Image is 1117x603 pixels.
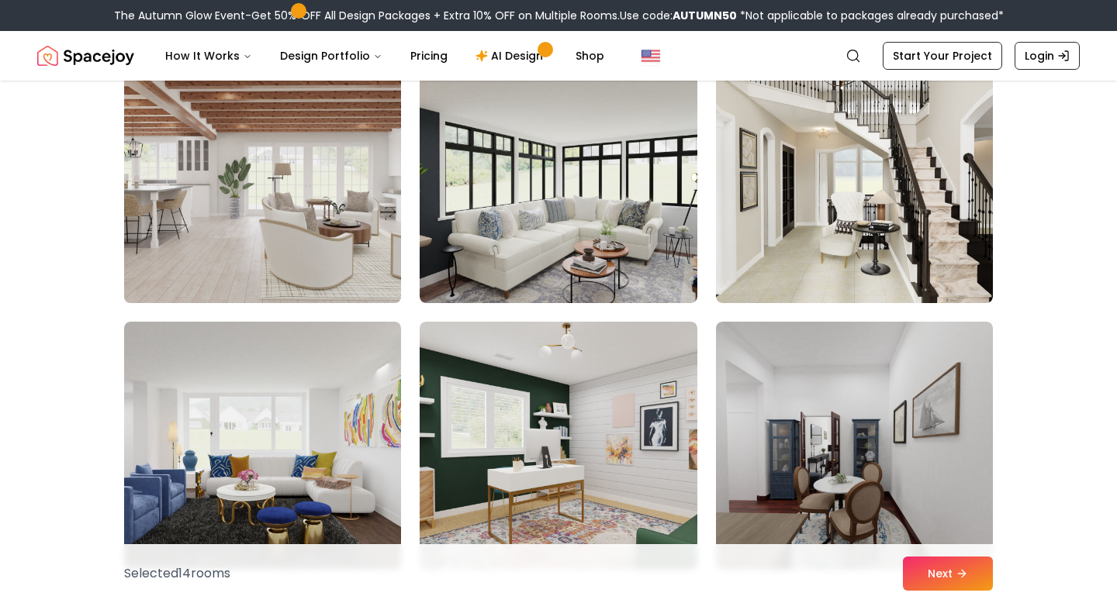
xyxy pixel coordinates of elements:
[673,8,737,23] b: AUTUMN50
[153,40,265,71] button: How It Works
[716,322,993,570] img: Room room-60
[114,8,1004,23] div: The Autumn Glow Event-Get 50% OFF All Design Packages + Extra 10% OFF on Multiple Rooms.
[641,47,660,65] img: United States
[563,40,617,71] a: Shop
[420,55,697,303] img: Room room-56
[37,40,134,71] img: Spacejoy Logo
[37,40,134,71] a: Spacejoy
[737,8,1004,23] span: *Not applicable to packages already purchased*
[883,42,1002,70] a: Start Your Project
[716,55,993,303] img: Room room-57
[620,8,737,23] span: Use code:
[420,322,697,570] img: Room room-59
[268,40,395,71] button: Design Portfolio
[153,40,617,71] nav: Main
[117,49,408,309] img: Room room-55
[398,40,460,71] a: Pricing
[903,556,993,591] button: Next
[124,564,230,583] p: Selected 14 room s
[463,40,560,71] a: AI Design
[124,322,401,570] img: Room room-58
[37,31,1080,81] nav: Global
[1015,42,1080,70] a: Login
